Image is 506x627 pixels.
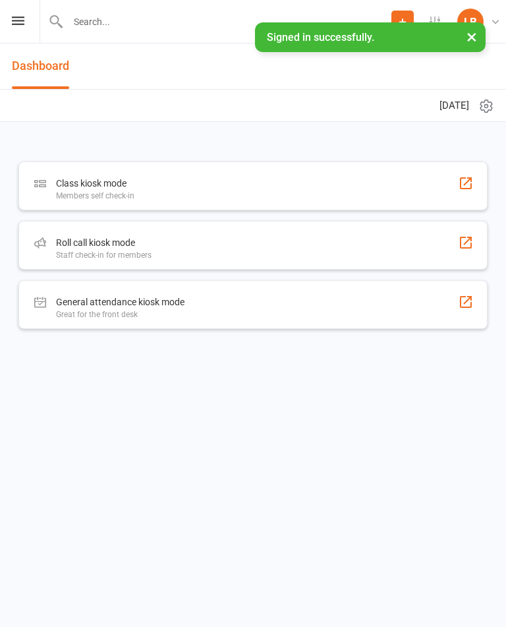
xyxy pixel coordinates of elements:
div: Great for the front desk [56,310,184,319]
a: Dashboard [12,44,69,89]
div: Class kiosk mode [56,175,134,191]
button: × [460,22,484,51]
div: General attendance kiosk mode [56,294,184,310]
div: LB [457,9,484,35]
div: Members self check-in [56,191,134,200]
input: Search... [64,13,391,31]
div: Staff check-in for members [56,251,152,260]
div: Roll call kiosk mode [56,235,152,251]
span: [DATE] [439,98,469,113]
span: Signed in successfully. [267,31,374,44]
